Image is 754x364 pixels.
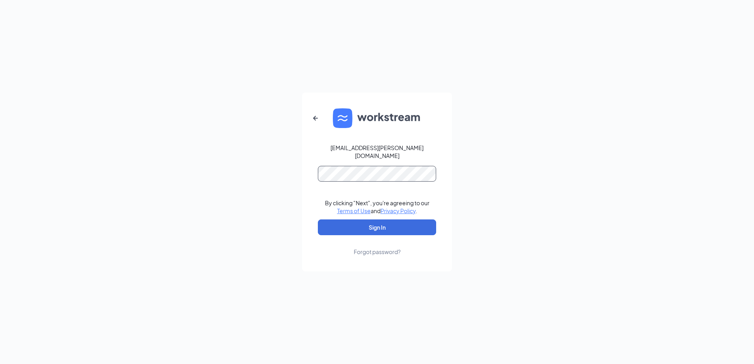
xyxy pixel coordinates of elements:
button: ArrowLeftNew [306,109,325,128]
div: By clicking "Next", you're agreeing to our and . [325,199,429,215]
button: Sign In [318,219,436,235]
div: [EMAIL_ADDRESS][PERSON_NAME][DOMAIN_NAME] [318,144,436,160]
a: Terms of Use [337,207,371,214]
svg: ArrowLeftNew [311,113,320,123]
div: Forgot password? [354,248,401,256]
img: WS logo and Workstream text [333,108,421,128]
a: Forgot password? [354,235,401,256]
a: Privacy Policy [381,207,416,214]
